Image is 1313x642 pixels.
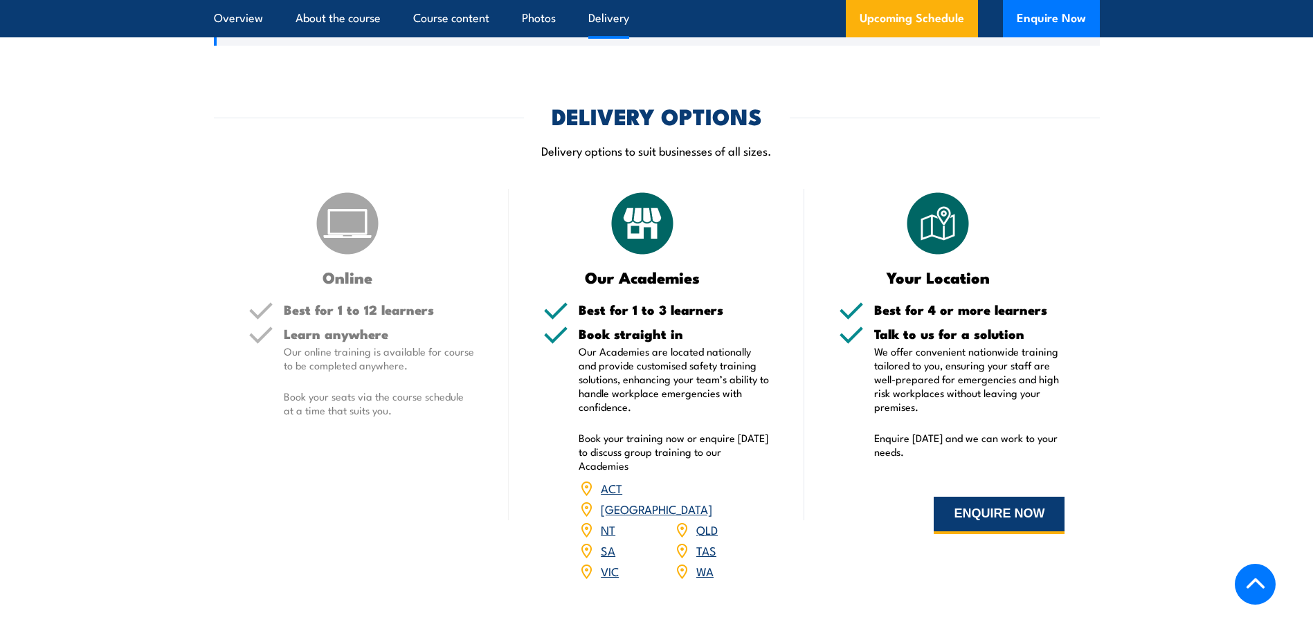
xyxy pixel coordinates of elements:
[579,303,770,316] h5: Best for 1 to 3 learners
[601,500,712,517] a: [GEOGRAPHIC_DATA]
[284,327,475,340] h5: Learn anywhere
[696,562,714,579] a: WA
[601,542,615,558] a: SA
[601,562,619,579] a: VIC
[214,143,1100,158] p: Delivery options to suit businesses of all sizes.
[284,389,475,417] p: Book your seats via the course schedule at a time that suits you.
[248,269,447,285] h3: Online
[934,497,1065,534] button: ENQUIRE NOW
[552,106,762,125] h2: DELIVERY OPTIONS
[284,303,475,316] h5: Best for 1 to 12 learners
[696,542,716,558] a: TAS
[543,269,742,285] h3: Our Academies
[601,521,615,538] a: NT
[579,431,770,473] p: Book your training now or enquire [DATE] to discuss group training to our Academies
[839,269,1038,285] h3: Your Location
[874,327,1065,340] h5: Talk to us for a solution
[874,431,1065,459] p: Enquire [DATE] and we can work to your needs.
[874,345,1065,414] p: We offer convenient nationwide training tailored to you, ensuring your staff are well-prepared fo...
[579,345,770,414] p: Our Academies are located nationally and provide customised safety training solutions, enhancing ...
[874,303,1065,316] h5: Best for 4 or more learners
[579,327,770,340] h5: Book straight in
[284,345,475,372] p: Our online training is available for course to be completed anywhere.
[696,521,718,538] a: QLD
[601,479,622,496] a: ACT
